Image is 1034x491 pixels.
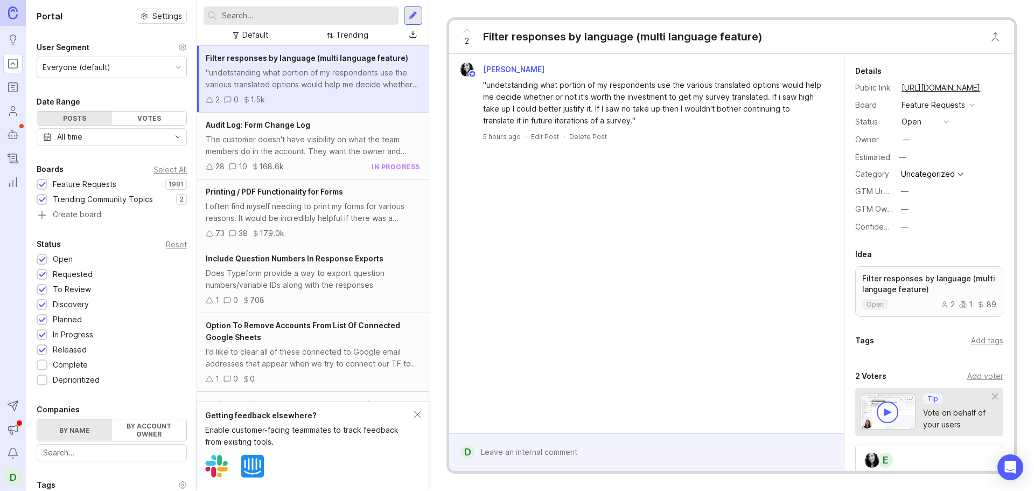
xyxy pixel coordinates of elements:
div: Companies [37,403,80,416]
div: 2 [941,301,955,308]
div: All time [57,131,82,143]
div: Public link [855,82,893,94]
a: Option To Remove Accounts From List Of Connected Google SheetsI'd like to clear all of these conn... [197,313,429,392]
label: By name [37,419,112,441]
div: — [903,134,910,146]
div: The customer doesn't have visibility on what the team members do in the account. They want the ow... [206,134,420,157]
div: Select All [153,167,187,172]
div: Open [53,253,73,265]
a: Anahí Guaz[PERSON_NAME] [453,63,553,77]
p: 1981 [169,180,184,189]
div: Delete Post [569,132,607,141]
div: Vote on behalf of your users [923,407,993,431]
p: 2 [179,195,184,204]
span: Filter responses by language (multi language feature) [206,53,408,63]
div: Boards [37,163,64,176]
img: Anahí Guaz [864,453,879,468]
div: 89 [977,301,996,308]
div: — [896,150,910,164]
a: Ideas [3,30,23,50]
div: 168.6k [259,161,284,172]
div: Discovery [53,299,89,310]
a: Option To Display Images Above The Question Text On DesktopCan i put an image above the title of ... [197,392,429,471]
div: User Segment [37,41,89,54]
span: Settings [152,11,182,22]
a: 5 hours ago [483,132,521,141]
svg: toggle icon [169,133,186,141]
button: Send to Autopilot [3,396,23,416]
div: 1 [215,294,219,306]
div: — [901,221,909,233]
div: Default [242,29,268,41]
div: Estimated [855,154,890,161]
div: Date Range [37,95,80,108]
div: in progress [372,162,420,171]
span: Include Question Numbers In Response Exports [206,254,383,263]
a: Roadmaps [3,78,23,97]
div: 0 [234,94,239,106]
div: Status [855,116,893,128]
a: Filter responses by language (multi language feature)open2189 [855,266,1003,317]
a: Create board [37,211,187,220]
a: Users [3,101,23,121]
a: Changelog [3,149,23,168]
input: Search... [43,447,180,459]
div: Edit Post [531,132,559,141]
h1: Portal [37,10,62,23]
a: [URL][DOMAIN_NAME] [898,81,983,95]
div: Feature Requests [53,178,116,190]
div: 1 [215,373,219,385]
div: 73 [215,227,225,239]
div: Filter responses by language (multi language feature) [483,29,763,44]
a: Printing / PDF Functionality for FormsI often find myself needing to print my forms for various r... [197,179,429,246]
div: Getting feedback elsewhere? [205,410,414,421]
div: Add voter [967,370,1003,382]
div: Open Intercom Messenger [997,454,1023,480]
div: Released [53,344,87,356]
div: 179.0k [260,227,284,239]
a: Include Question Numbers In Response ExportsDoes Typeform provide a way to export question number... [197,246,429,313]
span: Option To Remove Accounts From List Of Connected Google Sheets [206,321,400,342]
div: Does Typeform provide a way to export question numbers/variable IDs along with the responses [206,267,420,291]
div: Add tags [971,335,1003,347]
div: Idea [855,248,872,261]
a: Portal [3,54,23,73]
div: 0 [250,373,255,385]
div: 0 [233,373,238,385]
div: "undetstanding what portion of my respondents use the various translated options would help me de... [483,79,822,127]
div: — [901,203,909,215]
div: Planned [53,314,82,326]
div: open [902,116,921,128]
p: open [867,300,884,309]
span: 2 [465,35,469,47]
div: Category [855,168,893,180]
div: 38 [239,227,248,239]
span: Option To Display Images Above The Question Text On Desktop [206,399,410,420]
button: Announcements [3,420,23,439]
button: Notifications [3,444,23,463]
a: Filter responses by language (multi language feature)"undetstanding what portion of my respondent... [197,46,429,113]
div: · [563,132,565,141]
span: [PERSON_NAME] [483,65,544,74]
a: Reporting [3,172,23,192]
div: D [3,467,23,487]
label: By account owner [112,419,187,441]
div: 28 [215,161,225,172]
img: Anahí Guaz [460,63,474,77]
div: Status [37,238,61,251]
div: Votes [112,112,187,125]
div: 10 [239,161,247,172]
a: Settings [136,9,187,24]
div: 708 [250,294,264,306]
div: 1 [959,301,973,308]
img: Intercom logo [241,455,264,478]
p: Filter responses by language (multi language feature) [862,273,996,295]
div: Details [855,65,882,78]
label: GTM Owner [855,204,899,213]
div: 1.5k [250,94,265,106]
a: Audit Log: Form Change LogThe customer doesn't have visibility on what the team members do in the... [197,113,429,179]
div: D [461,445,474,459]
div: In Progress [53,329,93,341]
div: · [525,132,527,141]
